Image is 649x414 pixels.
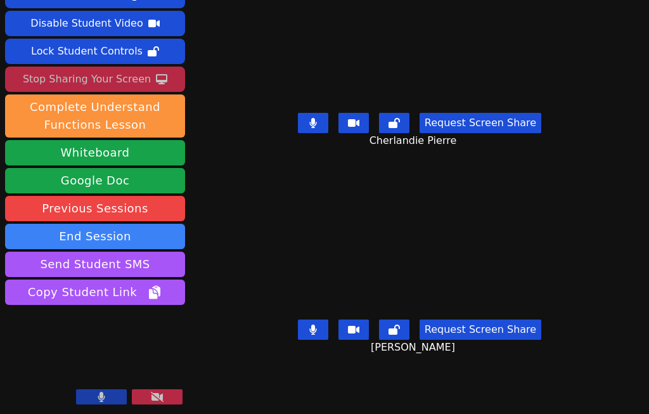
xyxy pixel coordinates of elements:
button: Copy Student Link [5,280,185,305]
button: Disable Student Video [5,11,185,36]
button: Complete Understand Functions Lesson [5,94,185,138]
button: Lock Student Controls [5,39,185,64]
span: Copy Student Link [28,283,162,301]
button: Request Screen Share [420,113,541,133]
button: Send Student SMS [5,252,185,277]
button: End Session [5,224,185,249]
button: Whiteboard [5,140,185,165]
div: Stop Sharing Your Screen [23,69,151,89]
a: Previous Sessions [5,196,185,221]
span: [PERSON_NAME] [371,340,458,355]
div: Lock Student Controls [31,41,143,61]
button: Stop Sharing Your Screen [5,67,185,92]
span: Cherlandie Pierre [369,133,460,148]
button: Request Screen Share [420,320,541,340]
a: Google Doc [5,168,185,193]
div: Disable Student Video [30,13,143,34]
